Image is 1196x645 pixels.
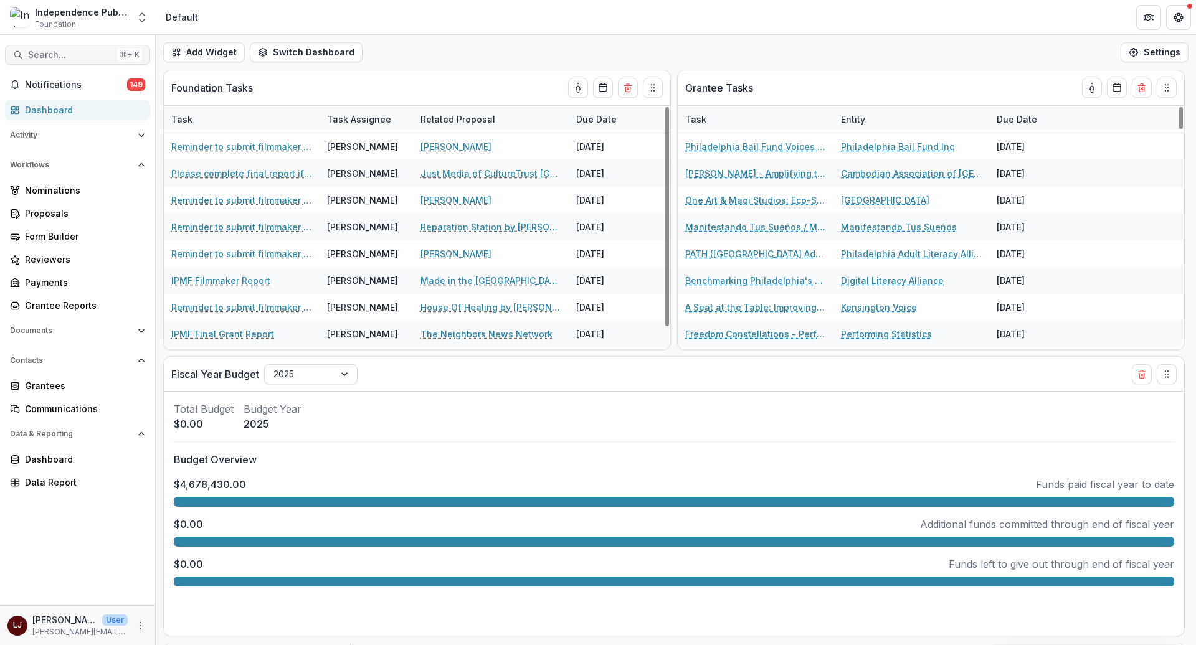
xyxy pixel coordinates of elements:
[102,614,128,626] p: User
[989,106,1083,133] div: Due Date
[327,194,398,207] div: [PERSON_NAME]
[164,106,320,133] div: Task
[989,294,1083,321] div: [DATE]
[593,78,613,98] button: Calendar
[841,247,982,260] a: Philadelphia Adult Literacy Alliance
[5,125,150,145] button: Open Activity
[569,347,662,374] div: [DATE]
[161,8,203,26] nav: breadcrumb
[174,557,203,572] p: $0.00
[25,402,140,415] div: Communications
[25,230,140,243] div: Form Builder
[327,220,398,233] div: [PERSON_NAME]
[413,113,503,126] div: Related Proposal
[989,267,1083,294] div: [DATE]
[685,194,826,207] a: One Art & Magi Studios: Eco-Sustainable Multimedia Lab for the Future - One Art Community Center
[5,45,150,65] button: Search...
[174,452,1174,467] p: Budget Overview
[841,220,957,233] a: Manifestando Tus Sueños
[618,78,638,98] button: Delete card
[5,272,150,293] a: Payments
[568,78,588,98] button: toggle-assigned-to-me
[171,220,312,233] a: Reminder to submit filmmaker report
[166,11,198,24] div: Default
[420,274,561,287] a: Made in the [GEOGRAPHIC_DATA] (Feature Documentary)
[25,453,140,466] div: Dashboard
[1157,78,1177,98] button: Drag
[569,321,662,347] div: [DATE]
[25,207,140,220] div: Proposals
[989,133,1083,160] div: [DATE]
[841,301,917,314] a: Kensington Voice
[569,106,662,133] div: Due Date
[413,106,569,133] div: Related Proposal
[989,160,1083,187] div: [DATE]
[327,167,398,180] div: [PERSON_NAME]
[833,106,989,133] div: Entity
[10,131,133,139] span: Activity
[949,557,1174,572] p: Funds left to give out through end of fiscal year
[569,294,662,321] div: [DATE]
[32,626,128,638] p: [PERSON_NAME][EMAIL_ADDRESS][DOMAIN_NAME]
[5,472,150,492] a: Data Report
[244,402,301,417] p: Budget Year
[25,476,140,489] div: Data Report
[171,167,312,180] a: Please complete final report if not renewing.
[171,140,312,153] a: Reminder to submit filmmaker report
[171,80,253,95] p: Foundation Tasks
[1121,42,1189,62] button: Settings
[5,321,150,341] button: Open Documents
[25,253,140,266] div: Reviewers
[5,449,150,469] a: Dashboard
[989,113,1045,126] div: Due Date
[5,180,150,200] a: Nominations
[1132,78,1152,98] button: Delete card
[250,42,363,62] button: Switch Dashboard
[327,247,398,260] div: [PERSON_NAME]
[171,247,312,260] a: Reminder to submit filmmaker report
[420,194,491,207] a: [PERSON_NAME]
[841,194,929,207] a: [GEOGRAPHIC_DATA]
[10,7,30,27] img: Independence Public Media Foundation
[25,184,140,197] div: Nominations
[685,140,826,153] a: Philadelphia Bail Fund Voices of Cash Bail - [GEOGRAPHIC_DATA] Bail Fund
[420,247,491,260] a: [PERSON_NAME]
[920,517,1174,532] p: Additional funds committed through end of fiscal year
[10,430,133,438] span: Data & Reporting
[320,106,413,133] div: Task Assignee
[10,161,133,169] span: Workflows
[569,240,662,267] div: [DATE]
[171,327,274,341] a: IPMF Final Grant Report
[685,80,753,95] p: Grantee Tasks
[5,226,150,247] a: Form Builder
[841,274,944,287] a: Digital Literacy Alliance
[327,274,398,287] div: [PERSON_NAME]
[13,621,22,629] div: Lorraine Jabouin
[127,78,145,91] span: 149
[989,240,1083,267] div: [DATE]
[171,367,259,382] p: Fiscal Year Budget
[5,249,150,270] a: Reviewers
[420,167,561,180] a: Just Media of CultureTrust [GEOGRAPHIC_DATA]
[989,214,1083,240] div: [DATE]
[569,160,662,187] div: [DATE]
[10,356,133,365] span: Contacts
[5,375,150,396] a: Grantees
[35,19,76,30] span: Foundation
[171,301,312,314] a: Reminder to submit filmmaker report
[327,327,398,341] div: [PERSON_NAME]
[35,6,128,19] div: Independence Public Media Foundation
[678,106,833,133] div: Task
[420,327,553,341] a: The Neighbors News Network
[5,398,150,419] a: Communications
[164,113,200,126] div: Task
[569,187,662,214] div: [DATE]
[25,299,140,312] div: Grantee Reports
[174,417,234,431] p: $0.00
[643,78,663,98] button: Drag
